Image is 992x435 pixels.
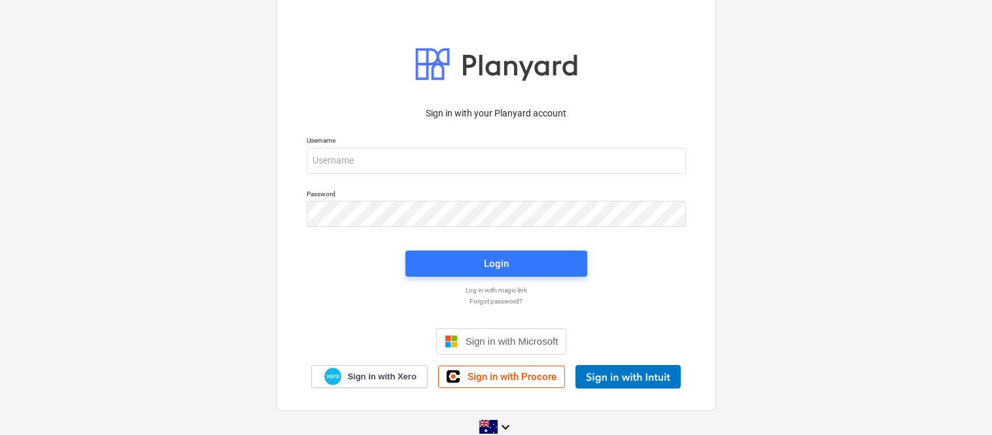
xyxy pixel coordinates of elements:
[498,419,513,435] i: keyboard_arrow_down
[347,371,416,383] span: Sign in with Xero
[466,336,558,347] span: Sign in with Microsoft
[307,148,686,174] input: Username
[300,297,693,305] a: Forgot password?
[468,371,556,383] span: Sign in with Procore
[311,365,428,388] a: Sign in with Xero
[307,136,686,147] p: Username
[307,107,686,120] p: Sign in with your Planyard account
[307,190,686,201] p: Password
[324,368,341,385] img: Xero logo
[405,251,587,277] button: Login
[438,366,565,388] a: Sign in with Procore
[445,335,458,348] img: Microsoft logo
[484,255,509,272] div: Login
[300,286,693,294] a: Log in with magic link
